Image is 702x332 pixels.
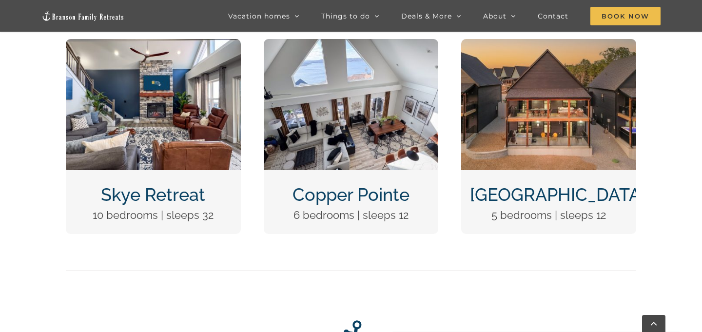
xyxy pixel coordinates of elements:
[321,13,370,20] span: Things to do
[66,38,241,51] a: Skye Retreat at Table Rock Lake-3004-Edit
[264,38,439,51] a: Copper Pointe at Table Rock Lake-1051
[101,184,205,205] a: Skye Retreat
[292,184,409,205] a: Copper Pointe
[483,13,507,20] span: About
[470,207,627,224] p: 5 bedrooms | sleeps 12
[538,13,568,20] span: Contact
[228,13,290,20] span: Vacation homes
[461,38,636,51] a: DCIM100MEDIADJI_0124.JPG
[75,207,232,224] p: 10 bedrooms | sleeps 32
[590,7,661,25] span: Book Now
[401,13,452,20] span: Deals & More
[41,10,124,21] img: Branson Family Retreats Logo
[272,207,429,224] p: 6 bedrooms | sleeps 12
[470,184,645,205] a: [GEOGRAPHIC_DATA]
